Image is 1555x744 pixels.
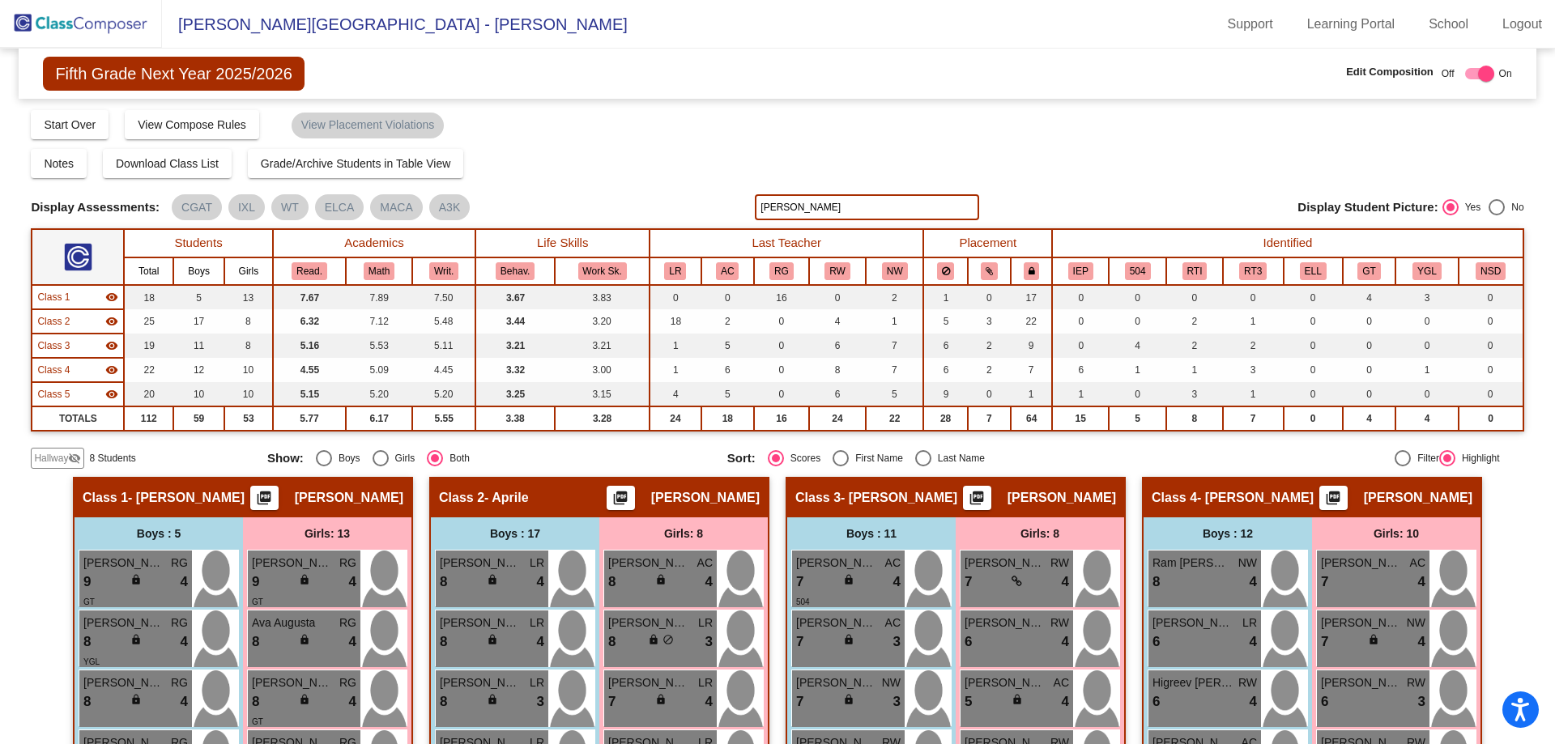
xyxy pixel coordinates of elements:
[173,406,224,431] td: 59
[882,262,908,280] button: NW
[1505,200,1523,215] div: No
[555,285,650,309] td: 3.83
[475,334,555,358] td: 3.21
[701,406,755,431] td: 18
[124,257,173,285] th: Total
[809,285,867,309] td: 0
[866,334,923,358] td: 7
[968,285,1011,309] td: 0
[1052,229,1523,257] th: Identified
[1410,555,1425,572] span: AC
[124,406,173,431] td: 112
[105,388,118,401] mat-icon: visibility
[968,334,1011,358] td: 2
[124,309,173,334] td: 25
[116,157,219,170] span: Download Class List
[1312,517,1480,550] div: Girls: 10
[1182,262,1208,280] button: RTI
[364,262,394,280] button: Math
[32,382,124,406] td: Ann Price - Price
[866,257,923,285] th: Neha Wilson
[83,572,91,593] span: 9
[651,490,760,506] span: [PERSON_NAME]
[1109,382,1166,406] td: 0
[171,555,188,572] span: RG
[1284,334,1343,358] td: 0
[809,334,867,358] td: 6
[1284,309,1343,334] td: 0
[44,157,74,170] span: Notes
[128,490,245,506] span: - [PERSON_NAME]
[173,257,224,285] th: Boys
[1459,257,1523,285] th: New Student to District
[412,285,475,309] td: 7.50
[1459,382,1523,406] td: 0
[1459,285,1523,309] td: 0
[1223,334,1284,358] td: 2
[37,387,70,402] span: Class 5
[923,358,968,382] td: 6
[923,406,968,431] td: 28
[701,358,755,382] td: 6
[754,285,809,309] td: 16
[370,194,422,220] mat-chip: MACA
[1223,285,1284,309] td: 0
[1416,11,1481,37] a: School
[1343,382,1396,406] td: 0
[37,290,70,304] span: Class 1
[1223,358,1284,382] td: 3
[1144,517,1312,550] div: Boys : 12
[885,555,901,572] span: AC
[650,334,701,358] td: 1
[224,406,273,431] td: 53
[346,358,412,382] td: 5.09
[701,382,755,406] td: 5
[664,262,686,280] button: LR
[1223,382,1284,406] td: 1
[795,490,841,506] span: Class 3
[173,285,224,309] td: 5
[1238,555,1257,572] span: NW
[1109,285,1166,309] td: 0
[1321,555,1402,572] span: [PERSON_NAME]
[931,451,985,466] div: Last Name
[1395,257,1458,285] th: Young for Grade Level
[475,285,555,309] td: 3.67
[83,555,164,572] span: [PERSON_NAME]
[1395,334,1458,358] td: 0
[555,358,650,382] td: 3.00
[475,358,555,382] td: 3.32
[1284,358,1343,382] td: 0
[105,363,118,376] mat-icon: visibility
[412,382,475,406] td: 5.20
[412,406,475,431] td: 5.55
[412,358,475,382] td: 4.45
[346,285,412,309] td: 7.89
[1284,285,1343,309] td: 0
[1412,262,1442,280] button: YGL
[273,406,347,431] td: 5.77
[1166,334,1223,358] td: 2
[32,358,124,382] td: Carrie Smith - Smith
[555,309,650,334] td: 3.20
[1215,11,1286,37] a: Support
[1499,66,1512,81] span: On
[754,406,809,431] td: 16
[1011,257,1052,285] th: Keep with teacher
[349,572,356,593] span: 4
[68,452,81,465] mat-icon: visibility_off
[34,451,68,466] span: Hallway
[1052,382,1109,406] td: 1
[1459,309,1523,334] td: 0
[650,309,701,334] td: 18
[261,157,451,170] span: Grade/Archive Students in Table View
[346,406,412,431] td: 6.17
[75,517,243,550] div: Boys : 5
[31,149,87,178] button: Notes
[173,309,224,334] td: 17
[608,555,689,572] span: [PERSON_NAME]
[273,382,347,406] td: 5.15
[1166,285,1223,309] td: 0
[273,285,347,309] td: 7.67
[841,490,957,506] span: - [PERSON_NAME]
